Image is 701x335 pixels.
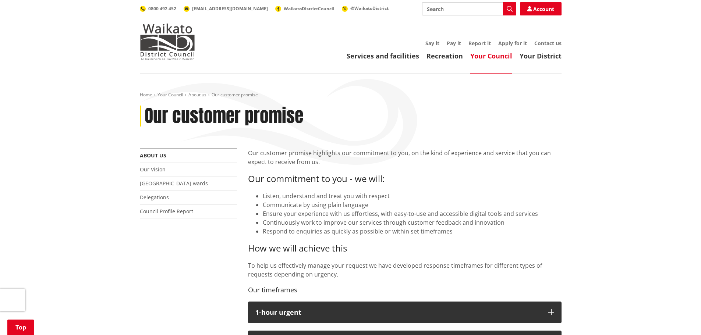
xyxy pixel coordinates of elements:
[520,51,562,60] a: Your District
[498,40,527,47] a: Apply for it
[148,6,176,12] span: 0800 492 452
[140,92,152,98] a: Home
[140,92,562,98] nav: breadcrumb
[520,2,562,15] a: Account
[248,302,562,324] button: 1-hour urgent
[192,6,268,12] span: [EMAIL_ADDRESS][DOMAIN_NAME]
[425,40,439,47] a: Say it
[248,286,562,294] h4: Our timeframes
[140,208,193,215] a: Council Profile Report
[263,192,562,200] li: Listen, understand and treat you with respect
[422,2,516,15] input: Search input
[248,149,562,166] p: Our customer promise highlights our commitment to you, on the kind of experience and service that...
[140,24,195,60] img: Waikato District Council - Te Kaunihera aa Takiwaa o Waikato
[248,243,562,254] h3: How we will achieve this
[7,320,34,335] a: Top
[342,5,389,11] a: @WaikatoDistrict
[255,309,541,316] h4: 1-hour urgent
[140,152,166,159] a: About us
[263,218,562,227] li: Continuously work to improve our services through customer feedback and innovation
[350,5,389,11] span: @WaikatoDistrict
[140,194,169,201] a: Delegations
[534,40,562,47] a: Contact us
[248,261,562,279] p: To help us effectively manage your request we have developed response timeframes for different ty...
[140,6,176,12] a: 0800 492 452
[470,51,512,60] a: Your Council
[263,200,562,209] li: Communicate by using plain language
[184,6,268,12] a: [EMAIL_ADDRESS][DOMAIN_NAME]
[157,92,183,98] a: Your Council
[212,92,258,98] span: Our customer promise
[447,40,461,47] a: Pay it
[140,180,208,187] a: [GEOGRAPHIC_DATA] wards
[145,106,303,127] h1: Our customer promise
[275,6,334,12] a: WaikatoDistrictCouncil
[248,174,562,184] h3: Our commitment to you - we will:
[426,51,463,60] a: Recreation
[284,6,334,12] span: WaikatoDistrictCouncil
[347,51,419,60] a: Services and facilities
[188,92,206,98] a: About us
[263,227,562,236] li: Respond to enquiries as quickly as possible or within set timeframes
[263,209,562,218] li: Ensure your experience with us effortless, with easy-to-use and accessible digital tools and serv...
[468,40,491,47] a: Report it
[140,166,166,173] a: Our Vision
